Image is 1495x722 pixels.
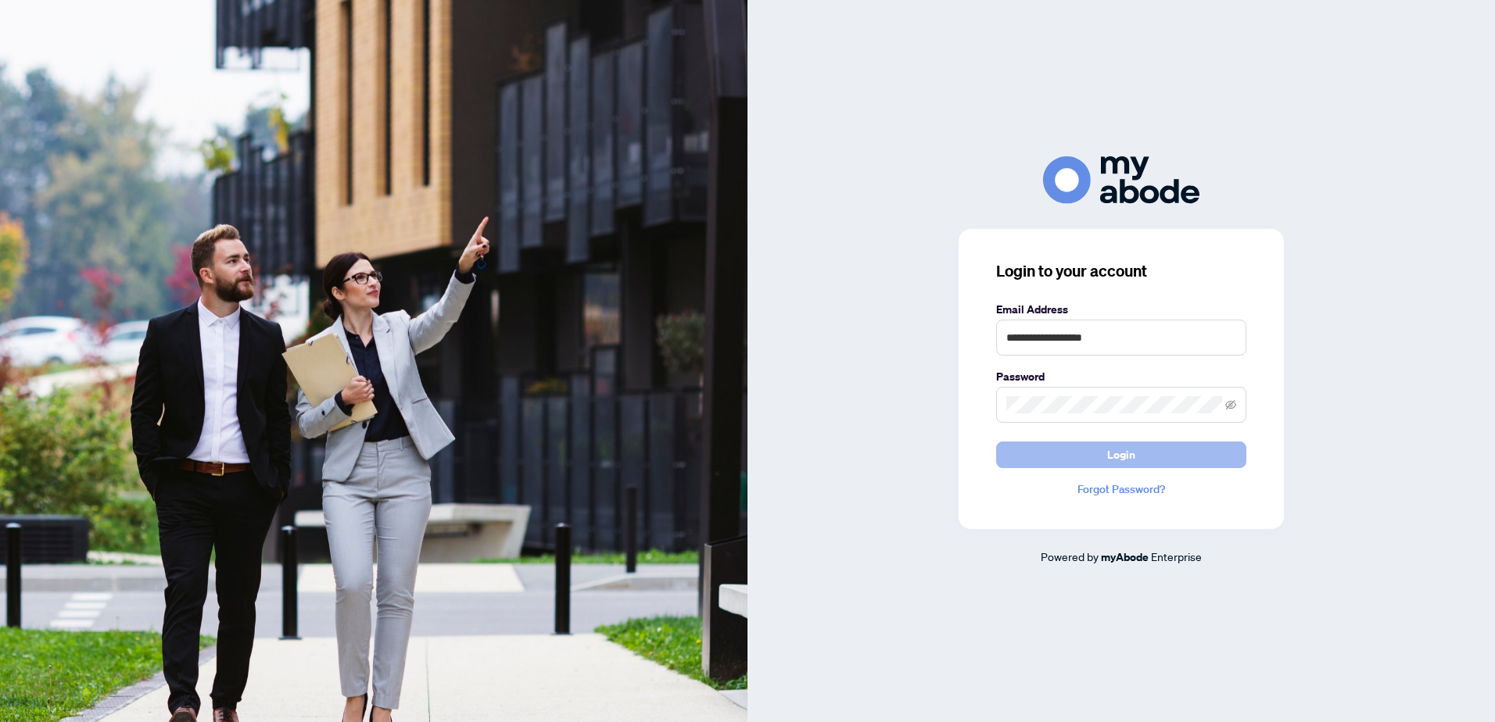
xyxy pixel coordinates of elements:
[996,260,1246,282] h3: Login to your account
[1043,156,1199,204] img: ma-logo
[1101,549,1149,566] a: myAbode
[1151,549,1202,563] span: Enterprise
[996,481,1246,498] a: Forgot Password?
[996,301,1246,318] label: Email Address
[1225,399,1236,410] span: eye-invisible
[996,441,1246,468] button: Login
[1107,442,1135,467] span: Login
[1041,549,1099,563] span: Powered by
[996,368,1246,385] label: Password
